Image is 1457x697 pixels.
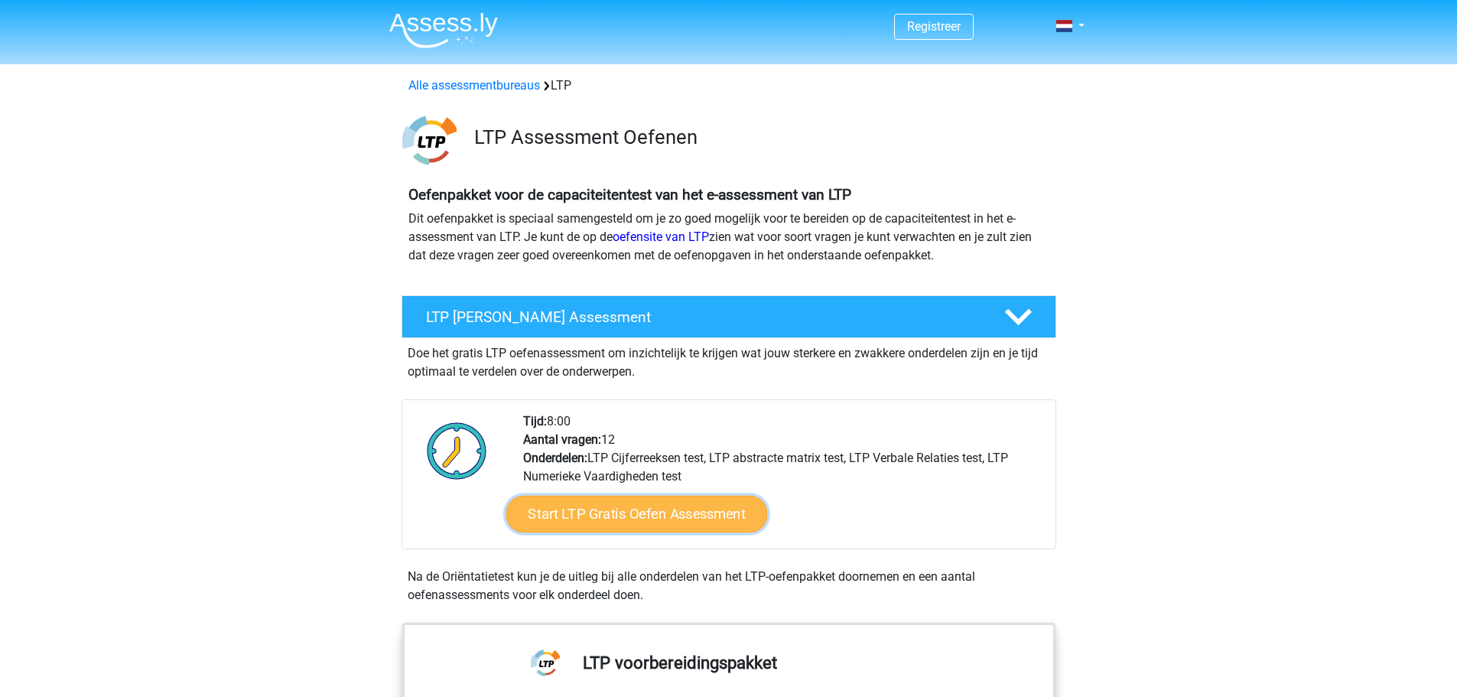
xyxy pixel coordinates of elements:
div: 8:00 12 LTP Cijferreeksen test, LTP abstracte matrix test, LTP Verbale Relaties test, LTP Numerie... [512,412,1055,549]
h3: LTP Assessment Oefenen [474,125,1044,149]
a: Start LTP Gratis Oefen Assessment [506,496,767,533]
div: Na de Oriëntatietest kun je de uitleg bij alle onderdelen van het LTP-oefenpakket doornemen en ee... [402,568,1056,604]
div: Doe het gratis LTP oefenassessment om inzichtelijk te krijgen wat jouw sterkere en zwakkere onder... [402,338,1056,381]
div: LTP [402,77,1055,95]
h4: LTP [PERSON_NAME] Assessment [426,308,980,326]
b: Oefenpakket voor de capaciteitentest van het e-assessment van LTP [408,186,851,204]
a: LTP [PERSON_NAME] Assessment [395,295,1062,338]
img: ltp.png [402,113,457,168]
img: Klok [418,412,496,489]
b: Aantal vragen: [523,432,601,447]
a: oefensite van LTP [613,230,709,244]
b: Onderdelen: [523,451,587,465]
img: Assessly [389,12,498,48]
p: Dit oefenpakket is speciaal samengesteld om je zo goed mogelijk voor te bereiden op de capaciteit... [408,210,1049,265]
a: Alle assessmentbureaus [408,78,540,93]
a: Registreer [907,19,961,34]
b: Tijd: [523,414,547,428]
